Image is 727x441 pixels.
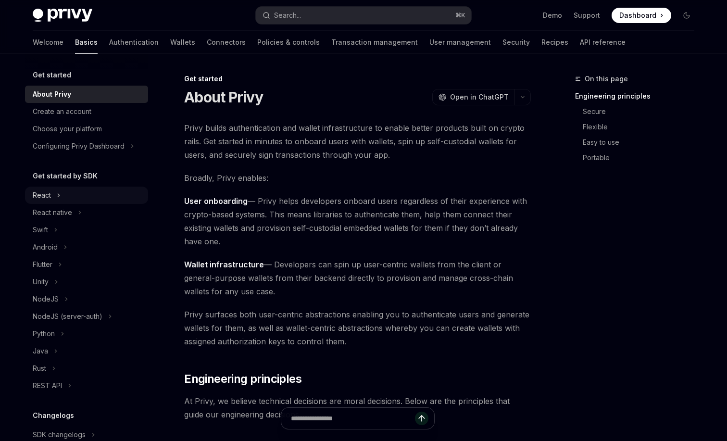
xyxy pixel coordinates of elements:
a: Connectors [207,31,246,54]
span: ⌘ K [455,12,465,19]
div: Python [33,328,55,340]
div: Rust [33,363,46,374]
button: Toggle React section [25,187,148,204]
a: Welcome [33,31,63,54]
a: Authentication [109,31,159,54]
h5: Changelogs [33,410,74,421]
div: Java [33,345,48,357]
button: Toggle React native section [25,204,148,221]
button: Toggle Python section [25,325,148,342]
div: Get started [184,74,531,84]
div: Android [33,241,58,253]
button: Toggle Android section [25,239,148,256]
button: Toggle NodeJS section [25,290,148,308]
button: Toggle NodeJS (server-auth) section [25,308,148,325]
h1: About Privy [184,88,263,106]
div: SDK changelogs [33,429,86,441]
div: REST API [33,380,62,391]
a: Demo [543,11,562,20]
button: Send message [415,412,428,425]
div: NodeJS (server-auth) [33,311,102,322]
button: Toggle Configuring Privy Dashboard section [25,138,148,155]
span: — Privy helps developers onboard users regardless of their experience with crypto-based systems. ... [184,194,531,248]
button: Toggle Rust section [25,360,148,377]
div: React [33,189,51,201]
a: Choose your platform [25,120,148,138]
a: Portable [575,150,702,165]
button: Toggle Java section [25,342,148,360]
img: dark logo [33,9,92,22]
h5: Get started by SDK [33,170,98,182]
div: Search... [274,10,301,21]
span: Open in ChatGPT [450,92,509,102]
span: At Privy, we believe technical decisions are moral decisions. Below are the principles that guide... [184,394,531,421]
a: Secure [575,104,702,119]
a: User management [429,31,491,54]
a: Create an account [25,103,148,120]
a: Policies & controls [257,31,320,54]
div: Create an account [33,106,91,117]
div: Unity [33,276,49,288]
h5: Get started [33,69,71,81]
button: Toggle Flutter section [25,256,148,273]
a: Recipes [541,31,568,54]
input: Ask a question... [291,408,415,429]
a: Support [574,11,600,20]
span: Engineering principles [184,371,301,387]
a: Transaction management [331,31,418,54]
div: Flutter [33,259,52,270]
span: Broadly, Privy enables: [184,171,531,185]
button: Open search [256,7,471,24]
a: About Privy [25,86,148,103]
span: On this page [585,73,628,85]
div: Configuring Privy Dashboard [33,140,125,152]
a: Security [502,31,530,54]
span: Privy surfaces both user-centric abstractions enabling you to authenticate users and generate wal... [184,308,531,348]
div: Swift [33,224,48,236]
div: React native [33,207,72,218]
a: Basics [75,31,98,54]
div: Choose your platform [33,123,102,135]
button: Toggle Unity section [25,273,148,290]
strong: User onboarding [184,196,248,206]
span: Privy builds authentication and wallet infrastructure to enable better products built on crypto r... [184,121,531,162]
a: API reference [580,31,626,54]
span: — Developers can spin up user-centric wallets from the client or general-purpose wallets from the... [184,258,531,298]
a: Flexible [575,119,702,135]
button: Toggle Swift section [25,221,148,239]
a: Easy to use [575,135,702,150]
button: Toggle REST API section [25,377,148,394]
button: Toggle dark mode [679,8,694,23]
a: Dashboard [612,8,671,23]
div: About Privy [33,88,71,100]
button: Open in ChatGPT [432,89,514,105]
strong: Wallet infrastructure [184,260,264,269]
div: NodeJS [33,293,59,305]
a: Wallets [170,31,195,54]
a: Engineering principles [575,88,702,104]
span: Dashboard [619,11,656,20]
